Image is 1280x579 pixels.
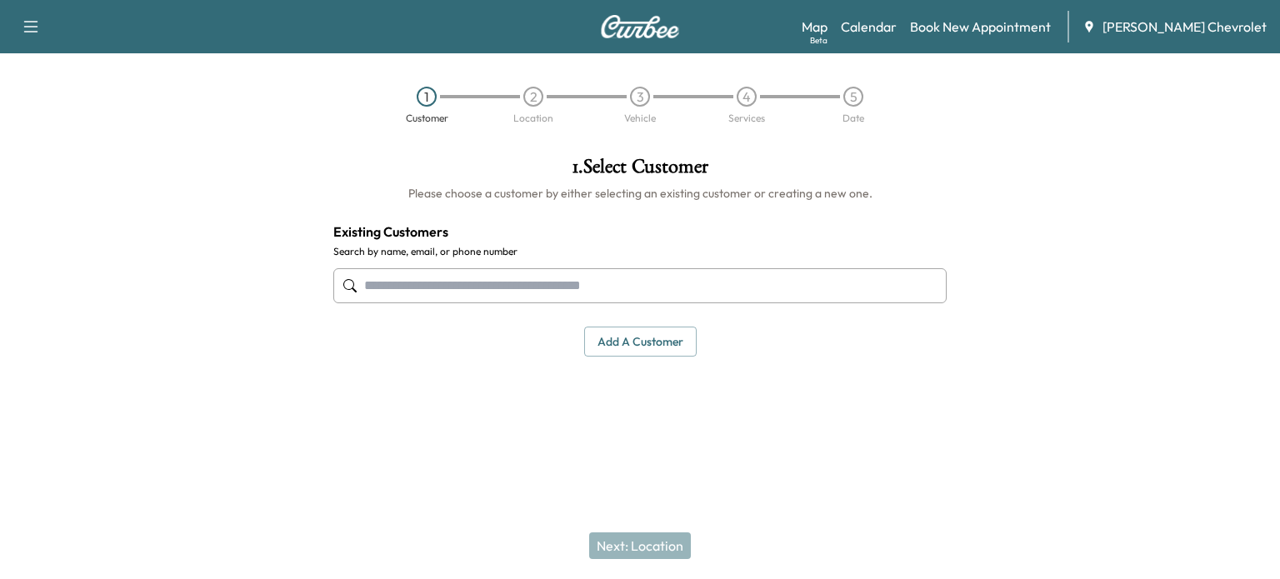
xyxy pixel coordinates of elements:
[842,113,864,123] div: Date
[333,185,947,202] h6: Please choose a customer by either selecting an existing customer or creating a new one.
[333,222,947,242] h4: Existing Customers
[523,87,543,107] div: 2
[333,157,947,185] h1: 1 . Select Customer
[1102,17,1267,37] span: [PERSON_NAME] Chevrolet
[333,245,947,258] label: Search by name, email, or phone number
[513,113,553,123] div: Location
[910,17,1051,37] a: Book New Appointment
[843,87,863,107] div: 5
[728,113,765,123] div: Services
[802,17,827,37] a: MapBeta
[737,87,757,107] div: 4
[624,113,656,123] div: Vehicle
[417,87,437,107] div: 1
[584,327,697,357] button: Add a customer
[810,34,827,47] div: Beta
[406,113,448,123] div: Customer
[630,87,650,107] div: 3
[841,17,897,37] a: Calendar
[600,15,680,38] img: Curbee Logo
